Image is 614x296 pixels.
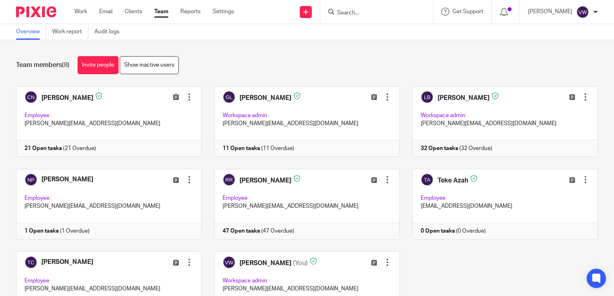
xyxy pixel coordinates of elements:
span: Get Support [452,9,483,14]
a: Audit logs [94,24,125,40]
h1: Team members [16,61,70,69]
a: Email [99,8,113,16]
a: Invite people [78,56,119,74]
input: Search [336,10,409,17]
img: svg%3E [576,6,589,18]
img: Pixie [16,6,56,17]
a: Show inactive users [120,56,179,74]
a: Work [74,8,87,16]
a: Settings [213,8,234,16]
a: Team [154,8,168,16]
a: Reports [180,8,201,16]
p: [PERSON_NAME] [528,8,572,16]
a: Work report [52,24,88,40]
a: Clients [125,8,142,16]
span: (8) [62,62,70,68]
a: Overview [16,24,46,40]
